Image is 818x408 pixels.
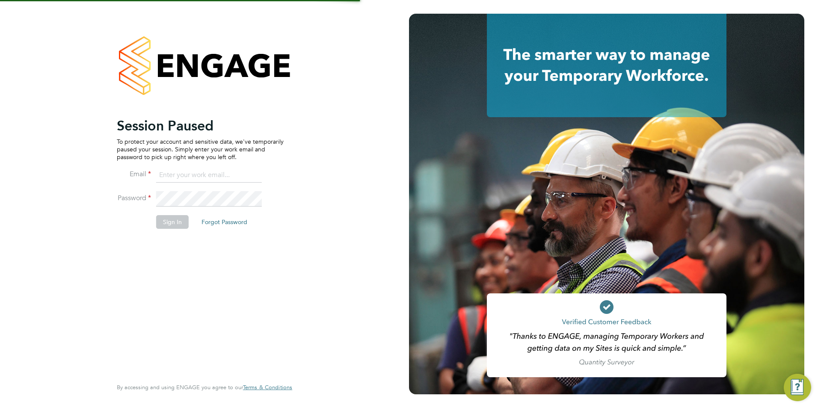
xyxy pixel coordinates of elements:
input: Enter your work email... [156,168,262,183]
a: Terms & Conditions [243,384,292,391]
button: Engage Resource Center [784,374,811,401]
h2: Session Paused [117,117,284,134]
button: Forgot Password [195,215,254,229]
span: By accessing and using ENGAGE you agree to our [117,384,292,391]
button: Sign In [156,215,189,229]
label: Email [117,170,151,179]
p: To protect your account and sensitive data, we've temporarily paused your session. Simply enter y... [117,138,284,161]
label: Password [117,194,151,203]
